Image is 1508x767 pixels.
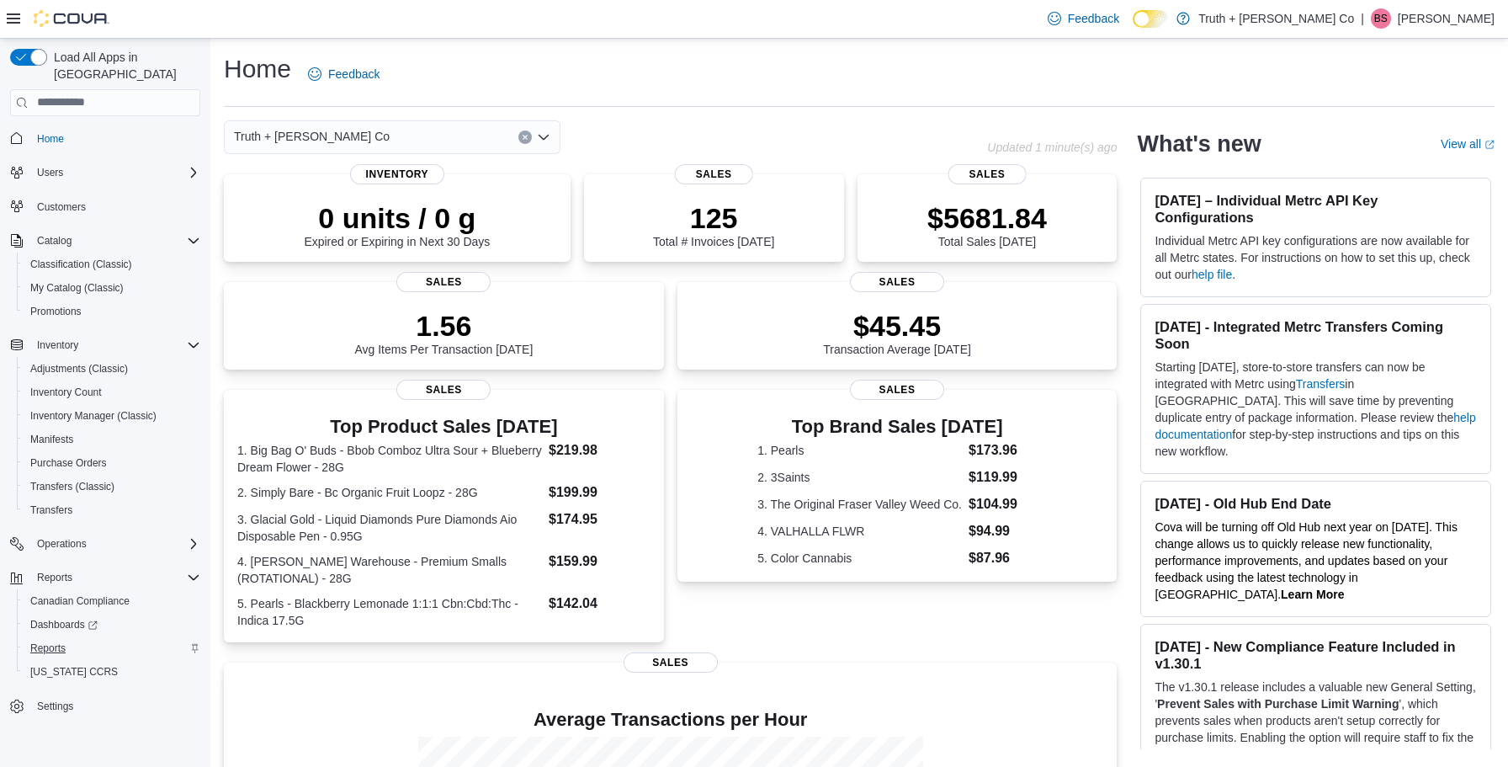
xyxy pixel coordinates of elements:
button: Users [30,162,70,183]
a: My Catalog (Classic) [24,278,130,298]
span: Operations [30,534,200,554]
span: Feedback [328,66,380,83]
div: Total # Invoices [DATE] [653,201,774,248]
span: My Catalog (Classic) [24,278,200,298]
p: | [1361,8,1364,29]
span: Load All Apps in [GEOGRAPHIC_DATA] [47,49,200,83]
span: Reports [37,571,72,584]
a: Feedback [301,57,386,91]
span: Dashboards [30,618,98,631]
span: Transfers [30,503,72,517]
dd: $104.99 [969,494,1037,514]
span: Transfers [24,500,200,520]
h3: Top Brand Sales [DATE] [757,417,1037,437]
span: Manifests [30,433,73,446]
button: Reports [17,637,207,660]
h3: [DATE] - Integrated Metrc Transfers Coming Soon [1155,318,1477,352]
button: Purchase Orders [17,451,207,475]
a: Canadian Compliance [24,591,136,611]
a: Purchase Orders [24,453,114,473]
button: Operations [30,534,93,554]
dd: $199.99 [549,482,650,503]
button: Inventory Count [17,381,207,404]
a: Transfers [1296,377,1346,391]
button: Catalog [30,231,78,251]
strong: Prevent Sales with Purchase Limit Warning [1157,697,1399,711]
span: Washington CCRS [24,662,200,682]
button: Manifests [17,428,207,451]
span: [US_STATE] CCRS [30,665,118,679]
span: Purchase Orders [30,456,107,470]
p: [PERSON_NAME] [1398,8,1495,29]
span: BS [1374,8,1388,29]
a: Transfers [24,500,79,520]
span: Sales [850,272,944,292]
span: Cova will be turning off Old Hub next year on [DATE]. This change allows us to quickly release ne... [1155,520,1458,601]
span: Purchase Orders [24,453,200,473]
dt: 4. [PERSON_NAME] Warehouse - Premium Smalls (ROTATIONAL) - 28G [237,553,542,587]
a: Learn More [1281,588,1344,601]
span: Inventory [30,335,200,355]
h3: [DATE] – Individual Metrc API Key Configurations [1155,192,1477,226]
dt: 2. 3Saints [757,469,962,486]
a: Inventory Manager (Classic) [24,406,163,426]
button: Transfers (Classic) [17,475,207,498]
dt: 5. Color Cannabis [757,550,962,567]
a: Feedback [1041,2,1126,35]
button: Transfers [17,498,207,522]
p: $45.45 [823,309,971,343]
button: My Catalog (Classic) [17,276,207,300]
dt: 3. The Original Fraser Valley Weed Co. [757,496,962,513]
svg: External link [1484,140,1495,150]
dt: 1. Big Bag O' Buds - Bbob Comboz Ultra Sour + Blueberry Dream Flower - 28G [237,442,542,476]
span: Customers [37,200,86,214]
span: Home [30,128,200,149]
dt: 3. Glacial Gold - Liquid Diamonds Pure Diamonds Aio Disposable Pen - 0.95G [237,511,542,545]
a: Home [30,129,71,149]
dd: $219.98 [549,440,650,461]
p: Updated 1 minute(s) ago [987,141,1117,154]
dd: $159.99 [549,551,650,572]
a: Manifests [24,429,80,450]
span: Sales [396,380,491,400]
span: Inventory Count [30,386,102,399]
a: help file [1192,268,1232,281]
input: Dark Mode [1133,10,1168,28]
a: help documentation [1155,411,1475,441]
span: Adjustments (Classic) [24,359,200,379]
span: Canadian Compliance [30,594,130,608]
h3: [DATE] - Old Hub End Date [1155,495,1477,512]
button: Inventory [3,333,207,357]
a: Dashboards [24,615,104,635]
p: Individual Metrc API key configurations are now available for all Metrc states. For instructions ... [1155,232,1477,283]
div: Brad Styles [1371,8,1391,29]
h3: [DATE] - New Compliance Feature Included in v1.30.1 [1155,638,1477,672]
span: Truth + [PERSON_NAME] Co [234,126,390,146]
a: [US_STATE] CCRS [24,662,125,682]
button: Promotions [17,300,207,323]
button: Catalog [3,229,207,253]
span: Sales [850,380,944,400]
span: Inventory [37,338,78,352]
button: Reports [3,566,207,589]
span: Classification (Classic) [30,258,132,271]
span: My Catalog (Classic) [30,281,124,295]
span: Inventory Manager (Classic) [24,406,200,426]
img: Cova [34,10,109,27]
span: Reports [24,638,200,658]
dd: $142.04 [549,594,650,614]
dt: 1. Pearls [757,442,962,459]
button: Home [3,126,207,151]
a: View allExternal link [1441,137,1495,151]
div: Expired or Expiring in Next 30 Days [304,201,490,248]
div: Total Sales [DATE] [927,201,1047,248]
a: Settings [30,696,80,716]
p: 1.56 [354,309,533,343]
a: Reports [24,638,72,658]
button: Clear input [518,130,532,144]
span: Adjustments (Classic) [30,362,128,376]
a: Inventory Count [24,382,109,402]
span: Dashboards [24,615,200,635]
dd: $174.95 [549,509,650,530]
